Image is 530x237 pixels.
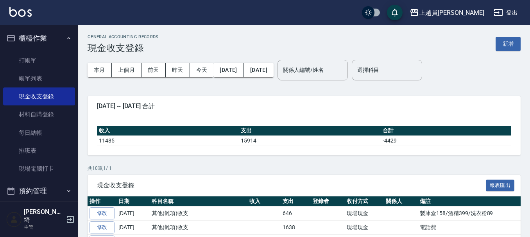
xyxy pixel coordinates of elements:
[116,221,150,235] td: [DATE]
[97,102,511,110] span: [DATE] ~ [DATE] 合計
[88,63,112,77] button: 本月
[345,196,384,207] th: 收付方式
[88,43,159,53] h3: 現金收支登錄
[141,63,166,77] button: 前天
[281,221,311,235] td: 1638
[3,69,75,87] a: 帳單列表
[384,196,418,207] th: 關係人
[419,8,484,18] div: 上越員[PERSON_NAME]
[239,135,381,146] td: 15914
[6,212,22,227] img: Person
[213,63,244,77] button: [DATE]
[345,221,384,235] td: 現場現金
[88,34,159,39] h2: GENERAL ACCOUNTING RECORDS
[88,196,116,207] th: 操作
[97,182,486,189] span: 現金收支登錄
[112,63,141,77] button: 上個月
[90,221,115,233] a: 修改
[150,196,247,207] th: 科目名稱
[116,207,150,221] td: [DATE]
[387,5,403,20] button: save
[486,180,515,192] button: 報表匯出
[3,87,75,105] a: 現金收支登錄
[406,5,487,21] button: 上越員[PERSON_NAME]
[496,40,521,47] a: 新增
[496,37,521,51] button: 新增
[491,5,521,20] button: 登出
[247,196,281,207] th: 收入
[3,160,75,178] a: 現場電腦打卡
[281,196,311,207] th: 支出
[97,126,239,136] th: 收入
[24,208,64,224] h5: [PERSON_NAME]埼
[3,52,75,69] a: 打帳單
[3,28,75,48] button: 櫃檯作業
[239,126,381,136] th: 支出
[311,196,345,207] th: 登錄者
[150,207,247,221] td: 其他(雜項)收支
[381,135,511,146] td: -4429
[3,105,75,123] a: 材料自購登錄
[166,63,190,77] button: 昨天
[97,135,239,146] td: 11485
[281,207,311,221] td: 646
[90,207,115,219] a: 修改
[3,142,75,160] a: 排班表
[244,63,274,77] button: [DATE]
[345,207,384,221] td: 現場現金
[381,126,511,136] th: 合計
[3,124,75,142] a: 每日結帳
[88,165,521,172] p: 共 10 筆, 1 / 1
[3,181,75,201] button: 預約管理
[150,221,247,235] td: 其他(雜項)收支
[486,181,515,189] a: 報表匯出
[116,196,150,207] th: 日期
[190,63,214,77] button: 今天
[9,7,32,17] img: Logo
[3,201,75,221] button: 報表及分析
[24,224,64,231] p: 主管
